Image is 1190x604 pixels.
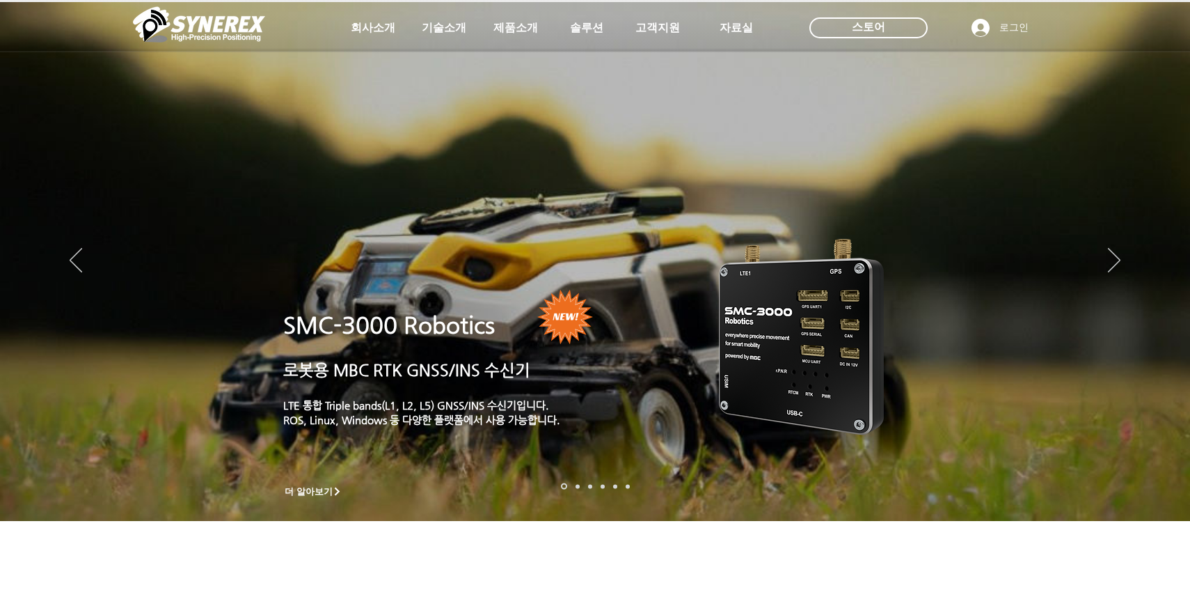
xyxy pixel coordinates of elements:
nav: 슬라이드 [557,483,634,490]
a: 드론 8 - SMC 2000 [576,484,580,488]
div: 스토어 [809,17,928,38]
a: 로봇 [613,484,617,488]
img: 씨너렉스_White_simbol_대지 1.png [133,3,265,45]
a: 측량 IoT [588,484,592,488]
a: 더 알아보기 [278,483,348,500]
a: 자율주행 [601,484,605,488]
a: 로봇용 MBC RTK GNSS/INS 수신기 [283,361,530,379]
a: 솔루션 [552,14,621,42]
a: 기술소개 [409,14,479,42]
a: 회사소개 [338,14,408,42]
a: SMC-3000 Robotics [283,312,495,339]
a: 로봇- SMC 2000 [561,483,567,490]
a: 정밀농업 [626,484,630,488]
span: 솔루션 [570,21,603,36]
a: 제품소개 [481,14,550,42]
span: 자료실 [720,21,753,36]
a: 자료실 [701,14,771,42]
img: KakaoTalk_20241224_155801212.png [699,218,905,451]
a: LTE 통합 Triple bands(L1, L2, L5) GNSS/INS 수신기입니다. [283,399,549,411]
button: 이전 [70,248,82,274]
a: 고객지원 [623,14,692,42]
span: 회사소개 [351,21,395,36]
span: 기술소개 [422,21,466,36]
span: 스토어 [852,20,885,35]
span: 로그인 [994,21,1033,35]
span: 더 알아보기 [285,486,333,498]
button: 다음 [1108,248,1120,274]
span: 고객지원 [635,21,680,36]
span: 제품소개 [493,21,538,36]
button: 로그인 [962,15,1038,41]
a: ROS, Linux, Windows 등 다양한 플랫폼에서 사용 가능합니다. [283,414,560,426]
